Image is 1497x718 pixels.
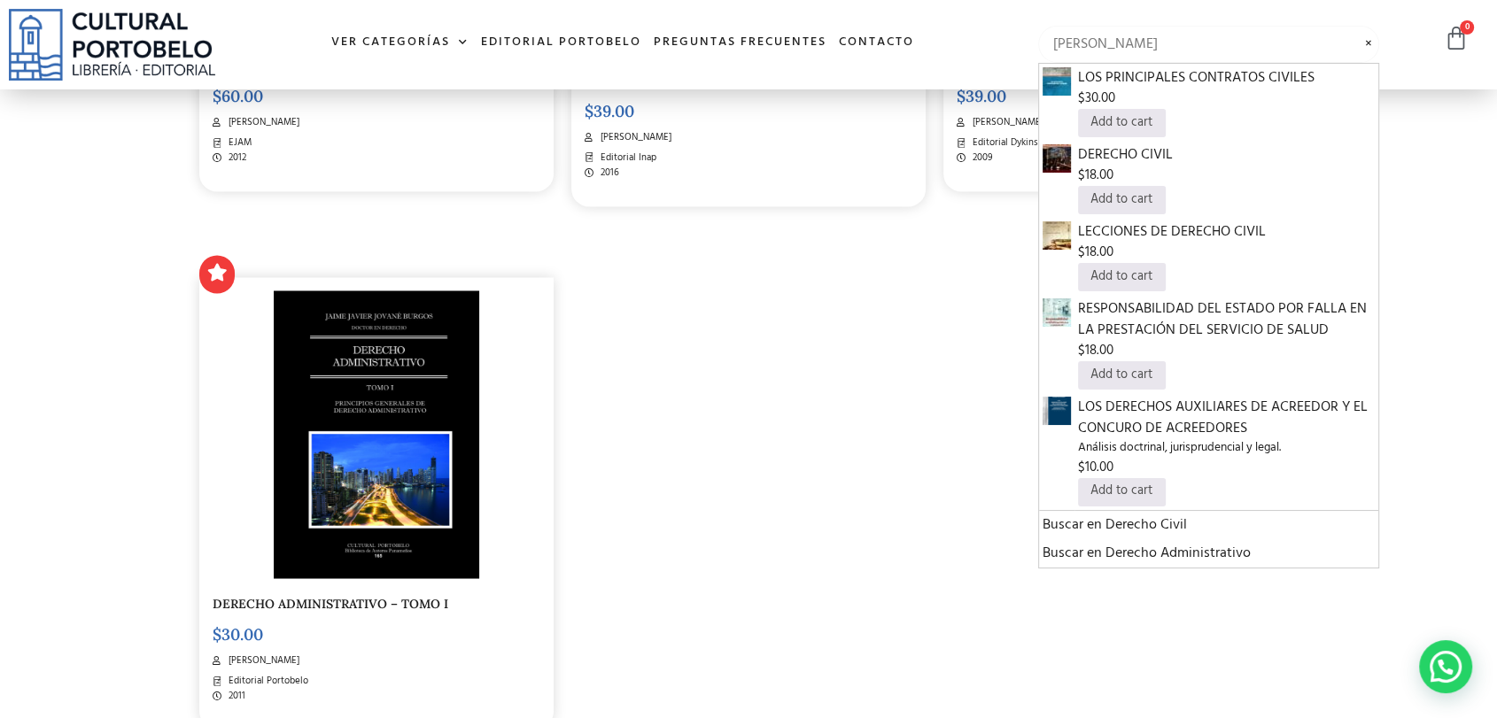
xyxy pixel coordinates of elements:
[968,151,993,166] span: 2009
[1078,298,1375,341] span: RESPONSABILIDAD DEL ESTADO POR FALLA EN LA PRESTACIÓN DEL SERVICIO DE SALUD
[1043,147,1071,170] a: DERECHO CIVIL
[1078,397,1375,439] span: LOS DERECHOS AUXILIARES DE ACREEDOR Y EL CONCURO DE ACREEDORES
[1078,165,1113,186] bdi: 18.00
[957,86,1006,106] bdi: 39.00
[596,130,671,145] span: [PERSON_NAME]
[274,290,478,577] img: BA-165-JOVANE-DERECHO ADMINISTRATIVO 11X17-01
[1043,397,1071,425] img: Screen_Shot_2019-07-05_at_1.35.44_PM-2.png
[1043,224,1071,247] a: LECCIONES DE DERECHO CIVIL
[213,623,221,644] span: $
[1043,71,1071,94] a: LOS PRINCIPALES CONTRATOS CIVILES
[585,101,593,121] span: $
[1078,457,1085,478] span: $
[1038,26,1379,63] input: Búsqueda
[1043,543,1375,564] a: Buscar en Derecho Administrativo
[1043,298,1071,327] img: img20230429_11251132
[1078,457,1113,478] bdi: 10.00
[1358,34,1379,35] span: Limpiar
[1078,361,1166,390] a: Add to cart: “RESPONSABILIDAD DEL ESTADO POR FALLA EN LA PRESTACIÓN DEL SERVICIO DE SALUD”
[224,673,308,688] span: Editorial Portobelo
[1078,263,1166,291] a: Add to cart: “LECCIONES DE DERECHO CIVIL”
[1078,340,1113,361] bdi: 18.00
[325,24,475,62] a: Ver Categorías
[957,86,966,106] span: $
[1460,20,1474,35] span: 0
[1078,242,1113,263] bdi: 18.00
[1078,221,1375,243] span: LECCIONES DE DERECHO CIVIL
[213,86,263,106] bdi: 60.00
[968,115,1043,130] span: [PERSON_NAME]
[1078,298,1375,361] a: RESPONSABILIDAD DEL ESTADO POR FALLA EN LA PRESTACIÓN DEL SERVICIO DE SALUD$18.00
[1078,144,1375,186] a: DERECHO CIVIL$18.00
[224,151,246,166] span: 2012
[1078,165,1085,186] span: $
[968,135,1049,151] span: Editorial Dykinson
[213,86,221,106] span: $
[833,24,920,62] a: Contacto
[1078,439,1375,457] span: Análisis doctrinal, jurisprudencial y legal.
[1043,144,1071,173] img: img20240412_11031571
[1078,186,1166,214] a: Add to cart: “DERECHO CIVIL”
[1078,221,1375,263] a: LECCIONES DE DERECHO CIVIL$18.00
[1043,399,1071,422] a: LOS DERECHOS AUXILIARES DE ACREEDOR Y EL CONCURO DE ACREEDORES
[1043,67,1071,96] img: img20230905_16121844
[1078,67,1375,109] a: LOS PRINCIPALES CONTRATOS CIVILES$30.00
[1078,397,1375,477] a: LOS DERECHOS AUXILIARES DE ACREEDOR Y EL CONCURO DE ACREEDORESAnálisis doctrinal, jurisprudencial...
[475,24,648,62] a: Editorial Portobelo
[1078,242,1085,263] span: $
[213,623,263,644] bdi: 30.00
[1078,88,1115,109] bdi: 30.00
[1043,221,1071,250] img: img20230429_11270214
[1078,67,1375,89] span: LOS PRINCIPALES CONTRATOS CIVILES
[224,652,299,668] span: [PERSON_NAME]
[1043,301,1071,324] a: RESPONSABILIDAD DEL ESTADO POR FALLA EN LA PRESTACIÓN DEL SERVICIO DE SALUD
[224,115,299,130] span: [PERSON_NAME]
[213,595,448,611] a: DERECHO ADMINISTRATIVO – TOMO I
[596,151,656,166] span: Editorial Inap
[648,24,833,62] a: Preguntas frecuentes
[1078,478,1166,506] a: Add to cart: “LOS DERECHOS AUXILIARES DE ACREEDOR Y EL CONCURO DE ACREEDORES”
[1078,144,1375,166] span: DERECHO CIVIL
[585,101,634,121] bdi: 39.00
[224,135,252,151] span: EJAM
[1078,88,1085,109] span: $
[1444,26,1469,51] a: 0
[1078,340,1085,361] span: $
[1078,109,1166,137] a: Add to cart: “LOS PRINCIPALES CONTRATOS CIVILES”
[596,166,619,181] span: 2016
[1043,514,1375,536] a: Buscar en Derecho Civil
[224,688,245,703] span: 2011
